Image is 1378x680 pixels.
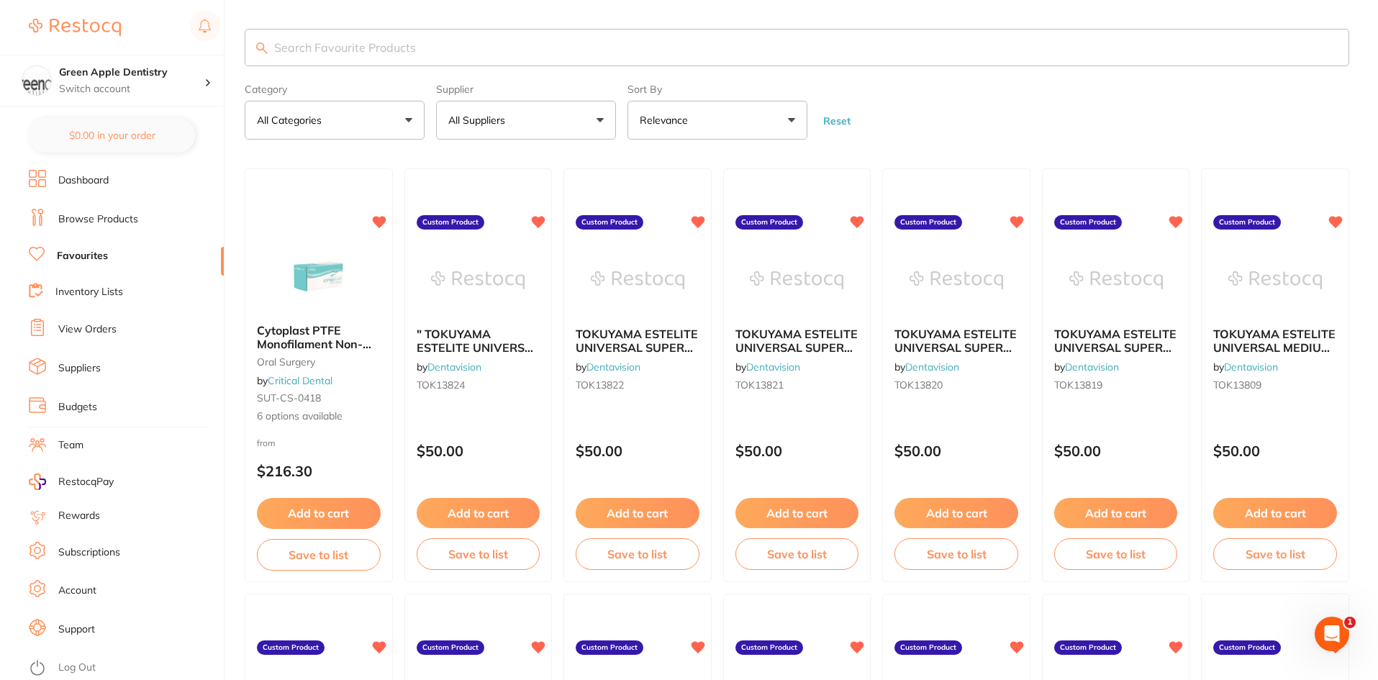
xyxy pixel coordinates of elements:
img: " TOKUYAMA ESTELITE UNIVERSAL SUPER LOW FLOW RESTORATIVE SYRINGE A5 3.0G" [431,244,525,316]
span: Cytoplast PTFE Monofilament Non-absorbable White Sutures (12 per box) [257,323,371,377]
p: $50.00 [1213,443,1337,459]
button: Add to cart [257,498,381,528]
span: by [576,361,640,373]
p: All Suppliers [448,113,511,127]
p: $50.00 [417,443,540,459]
button: Relevance [627,101,807,140]
a: Suppliers [58,361,101,376]
span: by [257,374,332,387]
a: Dentavision [586,361,640,373]
button: Save to list [1213,538,1337,570]
button: Add to cart [576,498,699,528]
button: Save to list [576,538,699,570]
b: TOKUYAMA ESTELITE UNIVERSAL SUPER LOW FLOW RESTORATIVE SYRINGE A1 3.0G [1054,327,1178,354]
iframe: Intercom live chat [1315,617,1349,651]
a: Restocq Logo [29,11,121,44]
img: TOKUYAMA ESTELITE UNIVERSAL SUPER LOW FLOW RESTORATIVE SYRINGE A3.5 3.0G [591,244,684,316]
label: Sort By [627,83,807,95]
button: $0.00 in your order [29,118,195,153]
a: View Orders [58,322,117,337]
label: Custom Product [1054,215,1122,230]
label: Custom Product [894,640,962,655]
button: All Suppliers [436,101,616,140]
a: Favourites [57,249,108,263]
p: $50.00 [576,443,699,459]
img: Restocq Logo [29,19,121,36]
button: Save to list [257,539,381,571]
button: Add to cart [1054,498,1178,528]
span: TOK13822 [576,378,624,391]
a: Browse Products [58,212,138,227]
button: Add to cart [735,498,859,528]
label: Custom Product [257,640,325,655]
a: Dentavision [905,361,959,373]
p: $50.00 [894,443,1018,459]
span: by [1054,361,1119,373]
span: TOK13821 [735,378,784,391]
label: Custom Product [417,215,484,230]
a: Critical Dental [268,374,332,387]
span: by [894,361,959,373]
b: TOKUYAMA ESTELITE UNIVERSAL SUPER LOW FLOW RESTORATIVE SYRINGE A3.5 3.0G [576,327,699,354]
button: Add to cart [894,498,1018,528]
a: Rewards [58,509,100,523]
input: Search Favourite Products [245,29,1349,66]
small: oral surgery [257,356,381,368]
span: 1 [1344,617,1356,628]
b: TOKUYAMA ESTELITE UNIVERSAL SUPER LOW FLOW RESTORATIVE SYRINGE A2 3.0G [894,327,1018,354]
button: Add to cart [417,498,540,528]
a: Inventory Lists [55,285,123,299]
span: TOK13809 [1213,378,1261,391]
label: Custom Product [1054,640,1122,655]
label: Category [245,83,425,95]
a: Dashboard [58,173,109,188]
label: Supplier [436,83,616,95]
button: Reset [819,114,855,127]
img: TOKUYAMA ESTELITE UNIVERSAL SUPER LOW FLOW RESTORATIVE SYRINGE A3 3.0G [750,244,843,316]
img: TOKUYAMA ESTELITE UNIVERSAL SUPER LOW FLOW RESTORATIVE SYRINGE A2 3.0G [910,244,1003,316]
b: TOKUYAMA ESTELITE UNIVERSAL MEDIUM FLOW RESTORATIVE SYRINGE A3 3.0G [1213,327,1337,354]
a: Dentavision [1224,361,1278,373]
button: Save to list [1054,538,1178,570]
img: RestocqPay [29,473,46,490]
a: Support [58,622,95,637]
span: 6 options available [257,409,381,424]
p: Switch account [59,82,204,96]
button: Save to list [894,538,1018,570]
span: SUT-CS-0418 [257,391,321,404]
img: TOKUYAMA ESTELITE UNIVERSAL MEDIUM FLOW RESTORATIVE SYRINGE A3 3.0G [1228,244,1322,316]
a: Subscriptions [58,545,120,560]
b: TOKUYAMA ESTELITE UNIVERSAL SUPER LOW FLOW RESTORATIVE SYRINGE A3 3.0G [735,327,859,354]
p: All Categories [257,113,327,127]
span: by [735,361,800,373]
p: $50.00 [1054,443,1178,459]
label: Custom Product [1213,640,1281,655]
span: from [257,438,276,448]
span: TOKUYAMA ESTELITE UNIVERSAL MEDIUM FLOW RESTORATIVE SYRINGE A3 3.0G [1213,327,1336,381]
img: Green Apple Dentistry [22,66,51,95]
a: Log Out [58,661,96,675]
a: Account [58,584,96,598]
button: Log Out [29,657,219,680]
span: TOK13824 [417,378,465,391]
button: Save to list [417,538,540,570]
a: Dentavision [1065,361,1119,373]
label: Custom Product [735,215,803,230]
p: $216.30 [257,463,381,479]
button: Save to list [735,538,859,570]
button: All Categories [245,101,425,140]
label: Custom Product [735,640,803,655]
label: Custom Product [576,640,643,655]
b: Cytoplast PTFE Monofilament Non-absorbable White Sutures (12 per box) [257,324,381,350]
span: TOK13820 [894,378,943,391]
h4: Green Apple Dentistry [59,65,204,80]
label: Custom Product [894,215,962,230]
img: Cytoplast PTFE Monofilament Non-absorbable White Sutures (12 per box) [272,240,366,312]
span: by [1213,361,1278,373]
p: Relevance [640,113,694,127]
span: by [417,361,481,373]
span: RestocqPay [58,475,114,489]
a: RestocqPay [29,473,114,490]
a: Dentavision [746,361,800,373]
button: Add to cart [1213,498,1337,528]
